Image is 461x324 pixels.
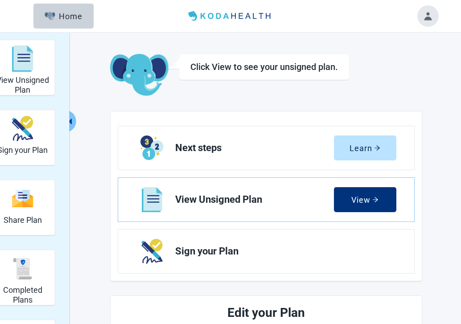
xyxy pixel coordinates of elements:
img: Elephant [45,12,56,20]
button: Toggle account menu [417,5,439,27]
img: svg%3e [12,258,33,279]
img: Koda Elephant [110,54,169,97]
button: Viewarrow-right [334,187,396,212]
a: Learn Next steps section [118,126,414,170]
div: Learn [350,144,380,152]
div: Home [45,12,83,21]
h1: Click View to see your unsigned plan. [190,62,338,72]
a: Next Sign your Plan section [118,230,414,273]
span: Next steps [175,143,334,153]
span: arrow-right [372,197,379,203]
span: View Unsigned Plan [175,194,334,205]
img: svg%3e [12,189,33,208]
img: svg%3e [12,45,33,72]
button: Learnarrow-right [334,135,396,160]
img: Koda Health [185,9,276,23]
h2: Edit your Plan [151,303,381,323]
button: Collapse menu [65,110,76,132]
span: Sign your Plan [175,246,389,257]
div: View [351,195,379,204]
h2: Share Plan [4,215,42,225]
a: View View Unsigned Plan section [118,178,414,221]
span: arrow-right [374,145,380,151]
span: caret-left [66,117,74,126]
img: make_plan_official-CpYJDfBD.svg [12,116,33,141]
button: ElephantHome [33,4,94,29]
